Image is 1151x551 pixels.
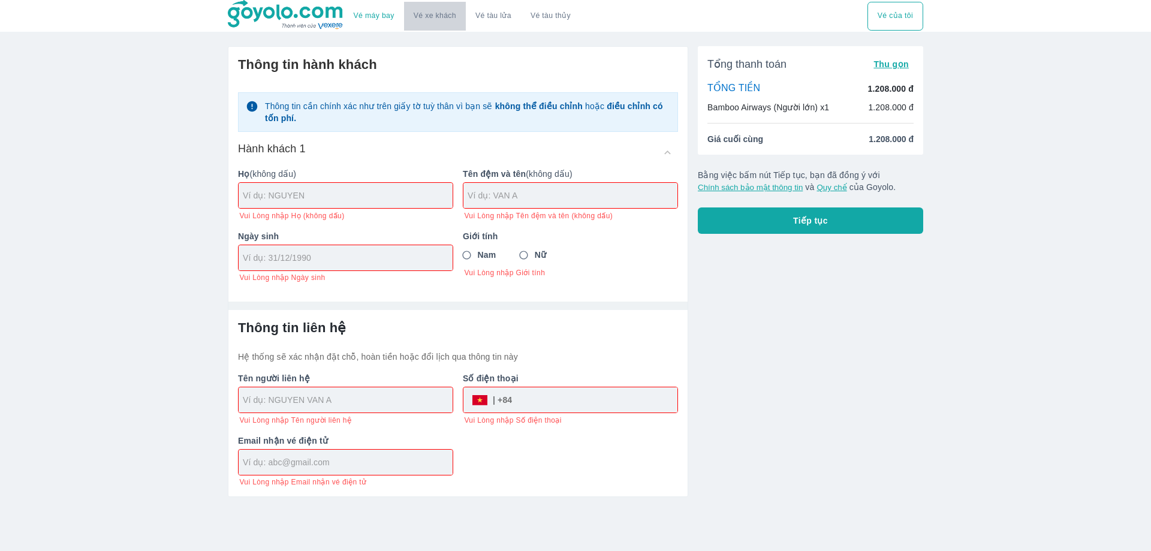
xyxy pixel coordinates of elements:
p: 1.208.000 đ [868,101,914,113]
span: Vui Lòng nhập Tên đệm và tên (không dấu) [464,211,613,221]
p: Giới tính [463,230,678,242]
span: Nam [478,249,496,261]
p: Bằng việc bấm nút Tiếp tục, bạn đã đồng ý với và của Goyolo. [698,169,923,193]
b: Email nhận vé điện tử [238,436,328,445]
h6: Hành khách 1 [238,141,306,156]
span: Vui Lòng nhập Ngày sinh [239,273,325,282]
input: Ví dụ: NGUYEN [243,189,453,201]
p: Ngày sinh [238,230,453,242]
h6: Thông tin hành khách [238,56,678,73]
p: (không dấu) [463,168,678,180]
button: Tiếp tục [698,207,923,234]
span: Vui Lòng nhập Email nhận vé điện tử [239,477,366,487]
button: Vé tàu thủy [521,2,580,31]
div: choose transportation mode [867,2,923,31]
a: Vé tàu lửa [466,2,521,31]
button: Quy chế [816,183,846,192]
span: Nữ [535,249,546,261]
span: Thu gọn [873,59,909,69]
span: Vui Lòng nhập Họ (không dấu) [239,211,344,221]
div: choose transportation mode [344,2,580,31]
b: Số điện thoại [463,374,519,383]
span: Giá cuối cùng [707,133,763,145]
button: Vé của tôi [867,2,923,31]
span: Vui Lòng nhập Tên người liên hệ [239,415,351,425]
p: 1.208.000 đ [868,83,914,95]
p: Thông tin cần chính xác như trên giấy tờ tuỳ thân vì bạn sẽ hoặc [265,100,670,124]
p: Hệ thống sẽ xác nhận đặt chỗ, hoàn tiền hoặc đổi lịch qua thông tin này [238,351,678,363]
input: Ví dụ: 31/12/1990 [243,252,441,264]
input: Ví dụ: abc@gmail.com [243,456,453,468]
b: Tên đệm và tên [463,169,526,179]
a: Vé xe khách [414,11,456,20]
input: Ví dụ: NGUYEN VAN A [243,394,453,406]
button: Thu gọn [869,56,914,73]
strong: không thể điều chỉnh [495,101,583,111]
span: Tiếp tục [793,215,828,227]
a: Vé máy bay [354,11,394,20]
b: Tên người liên hệ [238,374,310,383]
p: (không dấu) [238,168,453,180]
span: Vui Lòng nhập Giới tính [464,268,678,278]
p: Bamboo Airways (Người lớn) x1 [707,101,829,113]
b: Họ [238,169,249,179]
span: Tổng thanh toán [707,57,787,71]
p: TỔNG TIỀN [707,82,760,95]
h6: Thông tin liên hệ [238,320,678,336]
span: 1.208.000 đ [869,133,914,145]
button: Chính sách bảo mật thông tin [698,183,803,192]
input: Ví dụ: VAN A [468,189,677,201]
span: Vui Lòng nhập Số điện thoại [464,415,561,425]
